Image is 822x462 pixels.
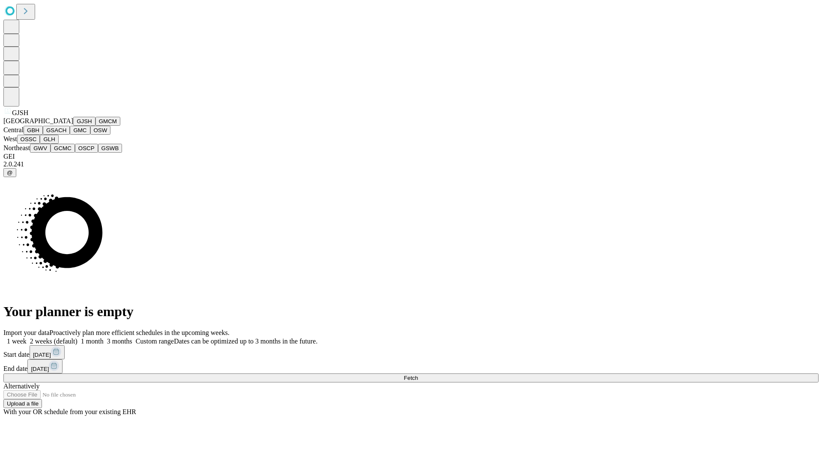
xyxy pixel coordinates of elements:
[3,135,17,142] span: West
[31,366,49,372] span: [DATE]
[107,338,132,345] span: 3 months
[3,408,136,415] span: With your OR schedule from your existing EHR
[3,373,819,382] button: Fetch
[3,117,73,124] span: [GEOGRAPHIC_DATA]
[7,169,13,176] span: @
[3,153,819,160] div: GEI
[51,144,75,153] button: GCMC
[3,329,50,336] span: Import your data
[3,399,42,408] button: Upload a file
[33,352,51,358] span: [DATE]
[30,338,77,345] span: 2 weeks (default)
[27,359,63,373] button: [DATE]
[3,160,819,168] div: 2.0.241
[75,144,98,153] button: OSCP
[3,345,819,359] div: Start date
[81,338,104,345] span: 1 month
[90,126,111,135] button: OSW
[73,117,95,126] button: GJSH
[174,338,317,345] span: Dates can be optimized up to 3 months in the future.
[3,359,819,373] div: End date
[7,338,27,345] span: 1 week
[43,126,70,135] button: GSACH
[40,135,58,144] button: GLH
[12,109,28,116] span: GJSH
[3,168,16,177] button: @
[95,117,120,126] button: GMCM
[50,329,229,336] span: Proactively plan more efficient schedules in the upcoming weeks.
[404,375,418,381] span: Fetch
[98,144,122,153] button: GSWB
[3,304,819,320] h1: Your planner is empty
[3,144,30,151] span: Northeast
[70,126,90,135] button: GMC
[24,126,43,135] button: GBH
[3,382,39,390] span: Alternatively
[30,345,65,359] button: [DATE]
[136,338,174,345] span: Custom range
[30,144,51,153] button: GWV
[17,135,40,144] button: OSSC
[3,126,24,133] span: Central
